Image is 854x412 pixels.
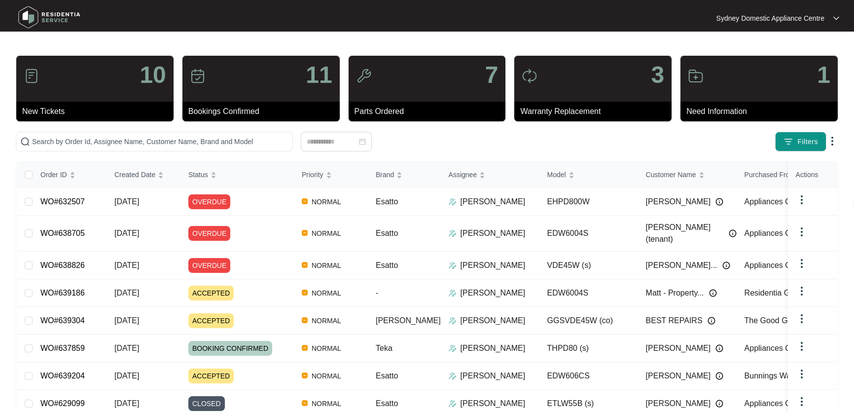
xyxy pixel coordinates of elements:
[22,106,174,117] p: New Tickets
[522,68,537,84] img: icon
[114,197,139,206] span: [DATE]
[715,198,723,206] img: Info icon
[308,196,345,208] span: NORMAL
[114,229,139,237] span: [DATE]
[461,227,526,239] p: [PERSON_NAME]
[745,261,808,269] span: Appliances Online
[745,197,808,206] span: Appliances Online
[376,197,398,206] span: Esatto
[114,316,139,325] span: [DATE]
[708,317,715,325] img: Info icon
[539,216,638,252] td: EDW6004S
[449,289,457,297] img: Assigner Icon
[638,162,737,188] th: Customer Name
[33,162,107,188] th: Order ID
[188,341,272,356] span: BOOKING CONFIRMED
[646,342,711,354] span: [PERSON_NAME]
[376,289,378,297] span: -
[796,285,808,297] img: dropdown arrow
[796,258,808,269] img: dropdown arrow
[646,260,717,271] span: [PERSON_NAME]...
[796,226,808,238] img: dropdown arrow
[745,229,808,237] span: Appliances Online
[539,335,638,362] td: THPD80 (s)
[376,229,398,237] span: Esatto
[308,398,345,410] span: NORMAL
[40,197,85,206] a: WO#632507
[783,137,793,147] img: filter icon
[188,258,230,273] span: OVERDUE
[646,370,711,382] span: [PERSON_NAME]
[188,226,230,241] span: OVERDUE
[114,399,139,408] span: [DATE]
[461,370,526,382] p: [PERSON_NAME]
[376,316,441,325] span: [PERSON_NAME]
[308,342,345,354] span: NORMAL
[796,194,808,206] img: dropdown arrow
[376,261,398,269] span: Esatto
[745,372,819,380] span: Bunnings Warehouse
[745,344,808,352] span: Appliances Online
[376,169,394,180] span: Brand
[686,106,838,117] p: Need Information
[188,313,234,328] span: ACCEPTED
[40,229,85,237] a: WO#638705
[651,63,664,87] p: 3
[40,372,85,380] a: WO#639204
[461,342,526,354] p: [PERSON_NAME]
[40,289,85,297] a: WO#639186
[826,135,838,147] img: dropdown arrow
[461,398,526,410] p: [PERSON_NAME]
[40,316,85,325] a: WO#639304
[306,63,332,87] p: 11
[302,198,308,204] img: Vercel Logo
[796,340,808,352] img: dropdown arrow
[376,399,398,408] span: Esatto
[449,400,457,408] img: Assigner Icon
[302,373,308,378] img: Vercel Logo
[140,63,166,87] p: 10
[737,162,835,188] th: Purchased From
[745,169,795,180] span: Purchased From
[114,344,139,352] span: [DATE]
[715,400,723,408] img: Info icon
[646,315,703,327] span: BEST REPAIRS
[775,132,826,151] button: filter iconFilters
[709,289,717,297] img: Info icon
[308,315,345,327] span: NORMAL
[817,63,830,87] p: 1
[294,162,368,188] th: Priority
[788,162,837,188] th: Actions
[355,106,506,117] p: Parts Ordered
[688,68,704,84] img: icon
[715,344,723,352] img: Info icon
[449,372,457,380] img: Assigner Icon
[368,162,441,188] th: Brand
[302,169,323,180] span: Priority
[796,313,808,325] img: dropdown arrow
[40,261,85,269] a: WO#638826
[308,370,345,382] span: NORMAL
[461,315,526,327] p: [PERSON_NAME]
[24,68,39,84] img: icon
[539,307,638,335] td: GGSVDE45W (co)
[302,317,308,323] img: Vercel Logo
[715,372,723,380] img: Info icon
[20,137,30,147] img: search-icon
[188,169,208,180] span: Status
[547,169,566,180] span: Model
[716,13,824,23] p: Sydney Domestic Appliance Centre
[646,222,724,245] span: [PERSON_NAME] (tenant)
[449,169,477,180] span: Assignee
[302,262,308,268] img: Vercel Logo
[449,317,457,325] img: Assigner Icon
[646,398,711,410] span: [PERSON_NAME]
[188,194,230,209] span: OVERDUE
[539,279,638,307] td: EDW6004S
[356,68,372,84] img: icon
[188,369,234,383] span: ACCEPTED
[376,372,398,380] span: Esatto
[520,106,672,117] p: Warranty Replacement
[114,261,139,269] span: [DATE]
[107,162,180,188] th: Created Date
